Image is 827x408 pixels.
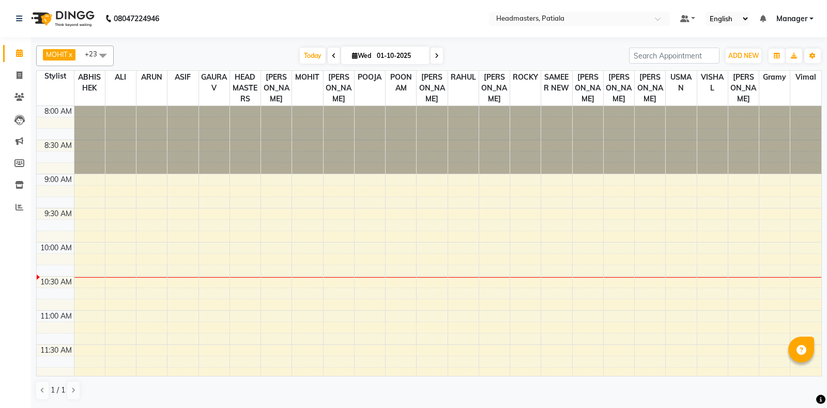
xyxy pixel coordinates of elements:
[46,50,68,58] span: MOHIT
[74,71,105,95] span: ABHISHEK
[38,277,74,288] div: 10:30 AM
[541,71,572,95] span: SAMEER NEW
[728,71,759,105] span: [PERSON_NAME]
[784,367,817,398] iframe: chat widget
[38,345,74,356] div: 11:30 AM
[167,71,198,84] span: ASIF
[42,140,74,151] div: 8:30 AM
[324,71,354,105] span: [PERSON_NAME]
[697,71,728,95] span: VISHAL
[300,48,326,64] span: Today
[37,71,74,82] div: Stylist
[199,71,229,95] span: GAURAV
[666,71,696,95] span: USMAN
[759,71,790,84] span: Gramy
[635,71,665,105] span: [PERSON_NAME]
[114,4,159,33] b: 08047224946
[349,52,374,59] span: Wed
[629,48,719,64] input: Search Appointment
[417,71,447,105] span: [PERSON_NAME]
[42,106,74,117] div: 8:00 AM
[85,50,105,58] span: +23
[136,71,167,84] span: ARUN
[292,71,323,84] span: MOHIT
[776,13,807,24] span: Manager
[105,71,136,84] span: ALI
[42,174,74,185] div: 9:00 AM
[261,71,292,105] span: [PERSON_NAME]
[26,4,97,33] img: logo
[386,71,416,95] span: POONAM
[479,71,510,105] span: [PERSON_NAME]
[42,208,74,219] div: 9:30 AM
[230,71,261,105] span: HEADMASTERS
[374,48,425,64] input: 2025-10-01
[573,71,603,105] span: [PERSON_NAME]
[355,71,385,84] span: POOJA
[790,71,821,84] span: Vimal
[51,385,65,396] span: 1 / 1
[604,71,634,105] span: [PERSON_NAME]
[448,71,479,84] span: RAHUL
[728,52,759,59] span: ADD NEW
[38,311,74,322] div: 11:00 AM
[68,50,72,58] a: x
[726,49,761,63] button: ADD NEW
[38,243,74,253] div: 10:00 AM
[510,71,541,84] span: ROCKY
